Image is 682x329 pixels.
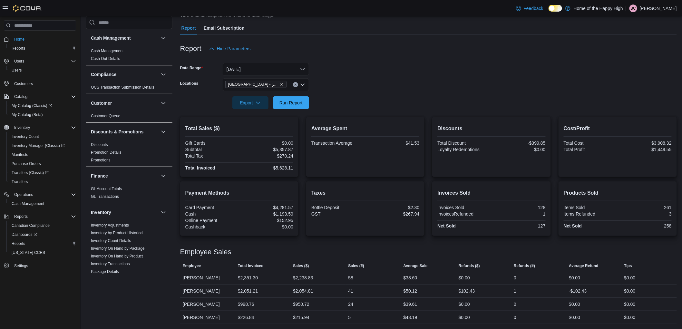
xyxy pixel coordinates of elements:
span: [US_STATE] CCRS [12,250,45,255]
div: 24 [348,300,353,308]
button: Inventory [1,123,79,132]
div: $50.12 [404,287,417,295]
div: Discounts & Promotions [86,141,172,167]
span: Inventory [14,125,30,130]
button: Finance [91,173,158,179]
span: Operations [12,191,76,198]
div: 5 [348,314,351,321]
span: Reports [12,46,25,51]
span: Discounts [91,142,108,147]
div: $152.95 [240,218,293,223]
div: 0 [514,300,516,308]
div: Invoices Sold [437,205,490,210]
h3: Inventory [91,209,111,216]
button: Users [1,57,79,66]
span: Transfers [9,178,76,186]
button: [US_STATE] CCRS [6,248,79,257]
span: Washington CCRS [9,249,76,256]
a: Promotions [91,158,111,162]
span: Refunds ($) [459,263,480,268]
div: $1,193.59 [240,211,293,217]
button: Operations [12,191,36,198]
span: Edmonton - Clareview - Fire & Flower [225,81,287,88]
h2: Taxes [311,189,419,197]
span: Inventory Count [9,133,76,140]
a: Inventory Manager (Classic) [6,141,79,150]
a: Purchase Orders [9,160,44,168]
button: Finance [160,172,167,180]
div: $0.00 [569,300,580,308]
button: Customers [1,79,79,88]
span: Cash Management [9,200,76,208]
a: Transfers [9,178,30,186]
p: | [626,5,627,12]
a: Promotion Details [91,150,122,155]
a: Customers [12,80,35,88]
h2: Cost/Profit [564,125,672,132]
span: GL Account Totals [91,186,122,191]
div: $0.00 [624,300,636,308]
a: OCS Transaction Submission Details [91,85,154,90]
span: Sales (#) [348,263,364,268]
div: Total Tax [185,153,238,159]
div: 0 [514,314,516,321]
button: Discounts & Promotions [91,129,158,135]
button: Inventory [160,208,167,216]
span: Manifests [12,152,28,157]
div: $1,449.55 [619,147,672,152]
a: Cash Management [9,200,47,208]
a: Reports [9,240,28,247]
div: Total Profit [564,147,617,152]
a: Customer Queue [91,114,120,118]
a: [US_STATE] CCRS [9,249,48,256]
div: Total Cost [564,140,617,146]
span: Run Report [279,100,303,106]
button: Clear input [293,82,298,87]
h3: Employee Sales [180,248,231,256]
button: [DATE] [223,63,309,76]
button: My Catalog (Beta) [6,110,79,119]
span: Settings [12,262,76,270]
h3: Finance [91,173,108,179]
span: Hide Parameters [217,45,251,52]
div: $0.00 [459,314,470,321]
a: Inventory Count [9,133,42,140]
div: $39.61 [404,300,417,308]
div: Inventory [86,221,172,317]
a: Inventory by Product Historical [91,231,143,235]
span: Cash Out Details [91,56,120,61]
span: Customers [12,79,76,87]
span: Canadian Compliance [9,222,76,229]
div: InvoicesRefunded [437,211,490,217]
button: Cash Management [160,34,167,42]
span: Users [9,66,76,74]
a: Users [9,66,24,74]
button: Catalog [1,92,79,101]
span: Dashboards [12,232,37,237]
div: Total Discount [437,140,490,146]
span: Settings [14,263,28,268]
div: [PERSON_NAME] [180,311,235,324]
div: 58 [348,274,353,282]
div: Items Sold [564,205,617,210]
div: [PERSON_NAME] [180,285,235,297]
div: 0 [514,274,516,282]
span: Inventory On Hand by Product [91,254,143,259]
a: Feedback [513,2,546,15]
a: My Catalog (Beta) [9,111,45,119]
span: Inventory Adjustments [91,223,129,228]
span: My Catalog (Beta) [12,112,43,117]
div: Loyalty Redemptions [437,147,490,152]
div: $0.00 [569,314,580,321]
div: $0.00 [459,274,470,282]
div: $41.53 [367,140,420,146]
div: 41 [348,287,353,295]
button: Inventory Count [6,132,79,141]
p: Home of the Happy High [574,5,623,12]
span: Users [12,68,22,73]
label: Locations [180,81,199,86]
